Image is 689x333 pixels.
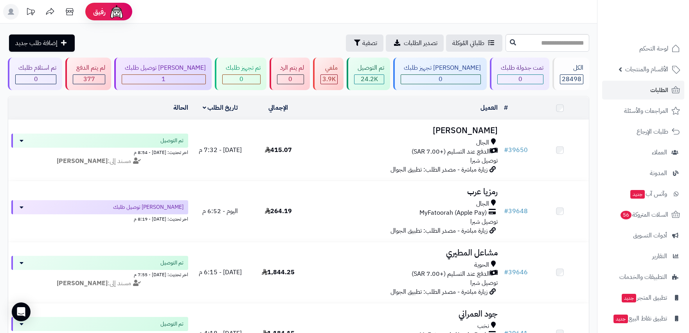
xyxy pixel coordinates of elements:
a: تصدير الطلبات [386,34,444,52]
a: التطبيقات والخدمات [602,268,684,286]
a: تم تجهيز طلبك 0 [213,58,268,90]
div: 0 [498,75,543,84]
a: تم التوصيل 24.2K [345,58,391,90]
span: 0 [239,74,243,84]
span: وآتس آب [630,188,667,199]
span: 28498 [562,74,581,84]
div: 377 [73,75,104,84]
span: # [504,206,508,216]
a: #39646 [504,268,528,277]
span: 56 [621,211,631,219]
div: 3880 [321,75,337,84]
span: [DATE] - 7:32 م [199,145,242,155]
a: العملاء [602,143,684,162]
h3: مشاعل المطيري [310,248,497,257]
span: [DATE] - 6:15 م [199,268,242,277]
span: تم التوصيل [160,259,183,267]
span: نخب [477,322,489,331]
a: طلباتي المُوكلة [446,34,502,52]
a: وآتس آبجديد [602,185,684,203]
span: العملاء [652,147,667,158]
a: المراجعات والأسئلة [602,101,684,120]
a: تطبيق المتجرجديد [602,288,684,307]
a: الحالة [173,103,188,112]
h3: جود العمراني [310,309,497,319]
div: اخر تحديث: [DATE] - 8:19 م [11,214,188,223]
div: 0 [16,75,56,84]
div: [PERSON_NAME] تجهيز طلبك [401,63,481,72]
span: المدونة [650,168,667,179]
span: تم التوصيل [160,137,183,145]
span: [PERSON_NAME] توصيل طلبك [113,203,183,211]
a: السلات المتروكة56 [602,205,684,224]
a: طلبات الإرجاع [602,122,684,141]
img: logo-2.png [636,21,682,38]
a: #39650 [504,145,528,155]
strong: [PERSON_NAME] [57,279,108,288]
div: تم استلام طلبك [15,63,56,72]
a: المدونة [602,164,684,183]
a: تحديثات المنصة [21,4,40,22]
span: التقارير [652,251,667,262]
span: توصيل شبرا [470,217,498,226]
a: إضافة طلب جديد [9,34,75,52]
div: اخر تحديث: [DATE] - 7:55 م [11,270,188,278]
div: تم تجهيز طلبك [222,63,260,72]
span: المراجعات والأسئلة [624,105,668,116]
a: التقارير [602,247,684,266]
div: مسند إلى: [5,279,194,288]
div: [PERSON_NAME] توصيل طلبك [122,63,206,72]
a: لوحة التحكم [602,39,684,58]
div: الكل [560,63,583,72]
span: تطبيق المتجر [621,292,667,303]
span: # [504,145,508,155]
a: تمت جدولة طلبك 0 [488,58,550,90]
span: تصدير الطلبات [404,38,437,48]
span: طلباتي المُوكلة [452,38,484,48]
span: 24.2K [361,74,378,84]
div: لم يتم الدفع [73,63,105,72]
a: [PERSON_NAME] تجهيز طلبك 0 [392,58,488,90]
span: # [504,268,508,277]
div: 0 [223,75,260,84]
div: Open Intercom Messenger [12,302,31,321]
span: طلبات الإرجاع [637,126,668,137]
div: لم يتم الرد [277,63,304,72]
button: تصفية [346,34,383,52]
a: لم يتم الرد 0 [268,58,311,90]
span: الدفع عند التسليم (+7.00 SAR) [412,147,490,156]
a: #39648 [504,206,528,216]
span: 377 [83,74,95,84]
div: 0 [277,75,304,84]
img: ai-face.png [109,4,124,20]
span: 264.19 [265,206,292,216]
span: السلات المتروكة [620,209,668,220]
div: مسند إلى: [5,157,194,166]
span: زيارة مباشرة - مصدر الطلب: تطبيق الجوال [390,287,488,297]
a: لم يتم الدفع 377 [64,58,112,90]
a: أدوات التسويق [602,226,684,245]
span: الجال [476,138,489,147]
div: 24240 [354,75,383,84]
span: 415.07 [265,145,292,155]
span: إضافة طلب جديد [15,38,58,48]
span: تم التوصيل [160,320,183,328]
a: ملغي 3.9K [311,58,345,90]
div: 0 [401,75,480,84]
a: الإجمالي [268,103,288,112]
span: 0 [34,74,38,84]
a: الطلبات [602,81,684,100]
span: اليوم - 6:52 م [202,206,238,216]
h3: [PERSON_NAME] [310,126,497,135]
span: الحوية [474,261,489,270]
span: التطبيقات والخدمات [619,271,667,282]
div: تم التوصيل [354,63,384,72]
div: ملغي [320,63,338,72]
span: الجال [476,199,489,208]
span: تصفية [362,38,377,48]
h3: رمزيا عرب [310,187,497,196]
a: الكل28498 [551,58,591,90]
span: أدوات التسويق [633,230,667,241]
span: توصيل شبرا [470,278,498,288]
span: جديد [630,190,645,199]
